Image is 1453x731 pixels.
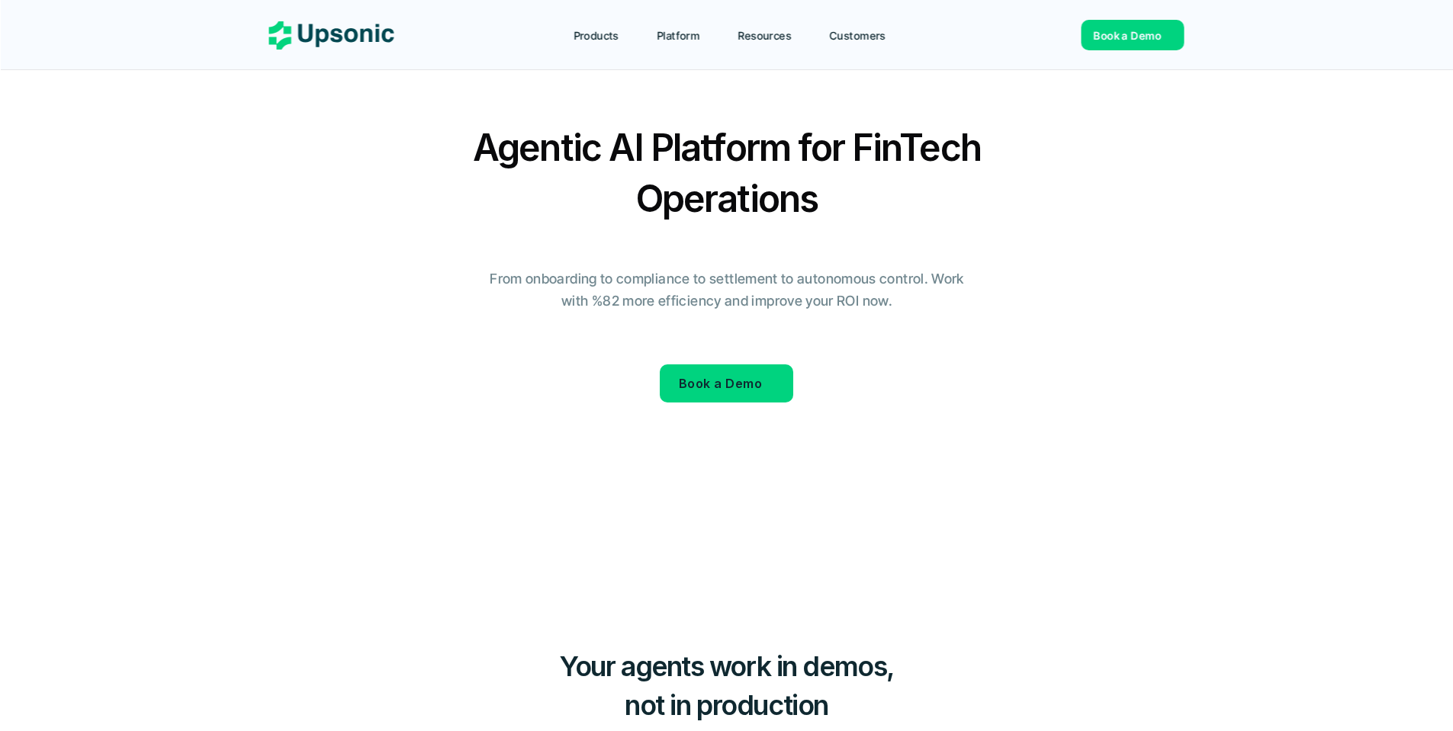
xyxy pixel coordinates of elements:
span: Book a Demo [1094,29,1162,42]
p: Customers [830,27,886,43]
span: Your agents work in demos, [559,649,894,683]
h2: Agentic AI Platform for FinTech Operations [460,122,994,224]
a: Book a Demo [1082,20,1185,50]
p: Products [574,27,619,43]
span: not in production [625,688,828,722]
a: Book a Demo [660,364,793,402]
a: Products [564,21,644,49]
p: Platform [657,27,699,43]
span: Book a Demo [679,376,762,391]
p: From onboarding to compliance to settlement to autonomous control. Work with %82 more efficiency ... [479,268,975,313]
p: Resources [738,27,792,43]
